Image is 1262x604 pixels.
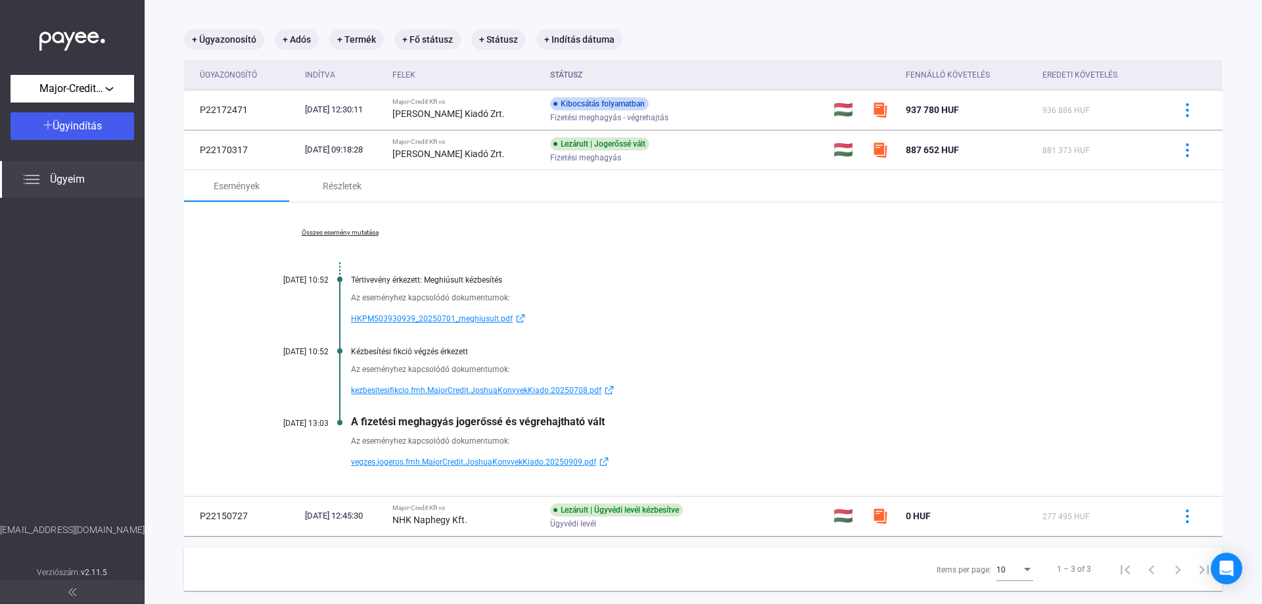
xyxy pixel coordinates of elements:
div: 1 – 3 of 3 [1057,561,1091,577]
span: 881 373 HUF [1042,146,1090,155]
button: Previous page [1138,556,1165,582]
div: [DATE] 10:52 [250,275,329,285]
div: [DATE] 12:30:11 [305,103,383,116]
td: P22170317 [184,130,300,170]
div: Tértivevény érkezett: Meghiúsult kézbesítés [351,275,1157,285]
div: Indítva [305,67,335,83]
span: Ügyeim [50,172,85,187]
span: vegzes.jogeros.fmh.MajorCredit.JoshuaKonyvekKiado.20250909.pdf [351,454,596,470]
span: Fizetési meghagyás - végrehajtás [550,110,668,126]
img: external-link-blue [601,385,617,395]
div: Lezárult | Jogerőssé vált [550,137,649,151]
button: Ügyindítás [11,112,134,140]
span: Fizetési meghagyás [550,150,621,166]
div: Items per page: [937,562,991,578]
div: Kézbesítési fikció végzés érkezett [351,347,1157,356]
div: Eredeti követelés [1042,67,1157,83]
td: P22150727 [184,496,300,536]
button: Next page [1165,556,1191,582]
div: Lezárult | Ügyvédi levél kézbesítve [550,503,683,517]
button: Last page [1191,556,1217,582]
img: more-blue [1180,509,1194,523]
span: kezbesitesifikcio.fmh.MajorCredit.JoshuaKonyvekKiado.20250708.pdf [351,383,601,398]
button: Major-Credit Kft [11,75,134,103]
mat-chip: + Ügyazonosító [184,29,264,50]
div: Ügyazonosító [200,67,257,83]
span: Ügyvédi levél [550,516,596,532]
div: Felek [392,67,540,83]
img: list.svg [24,172,39,187]
div: Fennálló követelés [906,67,1032,83]
strong: [PERSON_NAME] Kiadó Zrt. [392,149,505,159]
span: Ügyindítás [53,120,102,132]
span: HKPM503930939_20250701_meghiusult.pdf [351,311,513,327]
span: 10 [996,565,1006,574]
span: 887 652 HUF [906,145,959,155]
div: Major-Credit Kft vs [392,98,540,106]
div: [DATE] 10:52 [250,347,329,356]
button: First page [1112,556,1138,582]
a: HKPM503930939_20250701_meghiusult.pdfexternal-link-blue [351,311,1157,327]
div: Indítva [305,67,383,83]
div: Részletek [323,178,362,194]
td: 🇭🇺 [828,496,867,536]
span: 0 HUF [906,511,931,521]
strong: v2.11.5 [81,568,108,577]
div: Major-Credit Kft vs [392,504,540,512]
div: Események [214,178,260,194]
img: arrow-double-left-grey.svg [68,588,76,596]
a: Összes esemény mutatása [250,229,430,237]
div: Kibocsátás folyamatban [550,97,649,110]
div: [DATE] 12:45:30 [305,509,383,523]
img: szamlazzhu-mini [872,142,888,158]
strong: [PERSON_NAME] Kiadó Zrt. [392,108,505,119]
a: kezbesitesifikcio.fmh.MajorCredit.JoshuaKonyvekKiado.20250708.pdfexternal-link-blue [351,383,1157,398]
img: external-link-blue [596,457,612,467]
div: Az eseményhez kapcsolódó dokumentumok: [351,291,1157,304]
div: [DATE] 13:03 [250,419,329,428]
div: A fizetési meghagyás jogerőssé és végrehajtható vált [351,415,1157,428]
div: [DATE] 09:18:28 [305,143,383,156]
div: Ügyazonosító [200,67,294,83]
img: more-blue [1180,143,1194,157]
img: plus-white.svg [43,120,53,129]
td: 🇭🇺 [828,90,867,129]
img: white-payee-white-dot.svg [39,24,105,51]
div: Felek [392,67,415,83]
div: Az eseményhez kapcsolódó dokumentumok: [351,363,1157,376]
button: more-blue [1173,136,1201,164]
span: Major-Credit Kft [39,81,105,97]
button: more-blue [1173,96,1201,124]
div: Major-Credit Kft vs [392,138,540,146]
button: more-blue [1173,502,1201,530]
img: szamlazzhu-mini [872,508,888,524]
td: P22172471 [184,90,300,129]
mat-chip: + Fő státusz [394,29,461,50]
span: 936 886 HUF [1042,106,1090,115]
span: 277 495 HUF [1042,512,1090,521]
td: 🇭🇺 [828,130,867,170]
img: external-link-blue [513,314,528,323]
a: vegzes.jogeros.fmh.MajorCredit.JoshuaKonyvekKiado.20250909.pdfexternal-link-blue [351,454,1157,470]
img: szamlazzhu-mini [872,102,888,118]
mat-select: Items per page: [996,561,1033,577]
strong: NHK Naphegy Kft. [392,515,467,525]
div: Open Intercom Messenger [1211,553,1242,584]
span: 937 780 HUF [906,105,959,115]
mat-chip: + Termék [329,29,384,50]
div: Eredeti követelés [1042,67,1117,83]
mat-chip: + Indítás dátuma [536,29,622,50]
th: Státusz [545,60,828,90]
img: more-blue [1180,103,1194,117]
div: Az eseményhez kapcsolódó dokumentumok: [351,434,1157,448]
mat-chip: + Státusz [471,29,526,50]
div: Fennálló követelés [906,67,990,83]
mat-chip: + Adós [275,29,319,50]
